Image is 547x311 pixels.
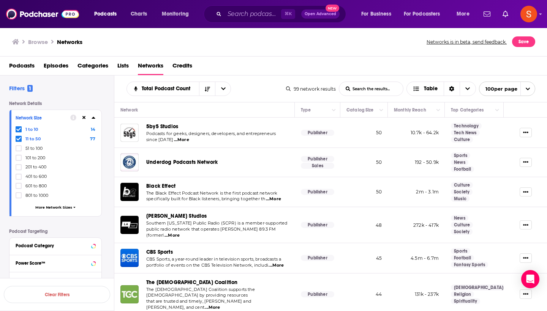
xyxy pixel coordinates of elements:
a: CBS Sports [120,249,139,267]
p: Publisher [301,255,334,261]
button: Sort Direction [199,82,215,96]
img: Black Effect [120,183,139,201]
img: User Profile [520,6,537,22]
span: ...More [266,196,281,202]
a: Sports [451,152,470,159]
span: 50 [376,130,382,135]
button: open menu [89,8,126,20]
button: Gender [16,275,95,285]
span: Credits [172,60,192,75]
span: ...More [164,232,180,239]
input: Search podcasts, credits, & more... [224,8,281,20]
span: 44 [376,291,382,297]
span: For Business [361,9,391,19]
a: Culture [451,137,473,143]
span: ...More [174,137,189,143]
p: 2m - 3.1m [394,188,439,195]
span: ...More [269,262,284,269]
button: Networks is in beta, send feedback. [424,36,509,47]
span: 100 per page [479,83,517,95]
a: News [451,159,468,165]
div: Search podcasts, credits, & more... [211,5,353,23]
a: Culture [451,222,473,228]
a: Categories [77,60,108,75]
p: Publisher [301,222,334,228]
button: Column Actions [377,106,386,115]
span: 48 [376,222,382,228]
span: Black Effect [146,183,175,189]
p: Sales [301,163,334,169]
div: Monthly Reach [394,105,426,115]
p: Podcast Targeting [9,229,102,234]
img: 5by5 Studios [120,124,139,142]
button: Open AdvancedNew [301,9,340,19]
h2: Filters [9,85,33,92]
span: 201 to 400 [25,164,46,170]
button: open menu [126,86,199,91]
div: Podcast Category [16,243,89,248]
p: 4.5m - 6.7m [394,255,439,261]
a: Society [451,189,473,195]
span: since [DATE] [146,137,173,142]
span: New [326,5,339,12]
button: Podcast Category [16,241,95,250]
a: Charts [126,8,152,20]
span: 77 [90,136,95,141]
span: Charts [131,9,147,19]
button: open menu [399,8,451,20]
button: open menu [356,8,401,20]
span: 45 [376,255,382,261]
img: Underdog Podcasts Network [120,153,139,171]
a: Sports [451,248,470,254]
span: CBS Sports, a year-round leader in television sports, broadcasts a [146,256,281,262]
button: open menu [451,8,479,20]
span: 1 [27,85,33,92]
p: 131k - 237k [394,291,439,297]
span: Table [424,86,438,91]
span: More [457,9,470,19]
span: ⌘ K [281,9,295,19]
span: 11 to 50 [25,136,41,141]
span: The Black Effect Podcast Network is the first podcast network [146,190,277,196]
button: Show More Button [520,289,532,298]
img: The Gospel Coalition [120,285,139,303]
a: LAist Studios [120,216,139,234]
span: Podcasts [9,60,35,75]
button: Column Actions [493,106,502,115]
div: Open Intercom Messenger [521,270,539,288]
a: Tech News [451,130,480,136]
span: 50 [376,159,382,165]
button: Save [512,36,535,47]
a: [PERSON_NAME] Studios [146,213,207,219]
button: Show profile menu [520,6,537,22]
span: Southern [US_STATE] Public Radio (SCPR) is a member-supported [146,220,287,226]
span: Podcasts [94,9,117,19]
button: open menu [215,82,231,96]
div: Power Score™ [16,261,89,266]
button: Show More Button [520,220,532,229]
p: Publisher [301,189,334,195]
a: Religion [451,291,474,297]
a: Show notifications dropdown [500,8,511,20]
h1: Networks [57,38,82,46]
a: CBS Sports [146,249,173,255]
div: Sort Direction [444,82,460,96]
a: Football [451,255,474,261]
span: Logged in as sadie76317 [520,6,537,22]
div: Top Categories [451,105,484,115]
span: 1 to 10 [25,127,38,132]
span: 101 to 200 [25,155,45,160]
button: Column Actions [329,106,338,115]
a: Culture [451,182,473,188]
a: Underdog Podcasts Network [146,159,218,165]
span: 5by5 Studios [146,123,178,130]
div: Network Size [16,115,65,121]
img: Podchaser - Follow, Share and Rate Podcasts [6,7,79,21]
span: 401 to 600 [25,174,47,179]
span: Episodes [44,60,68,75]
div: 99 network results [286,86,336,92]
